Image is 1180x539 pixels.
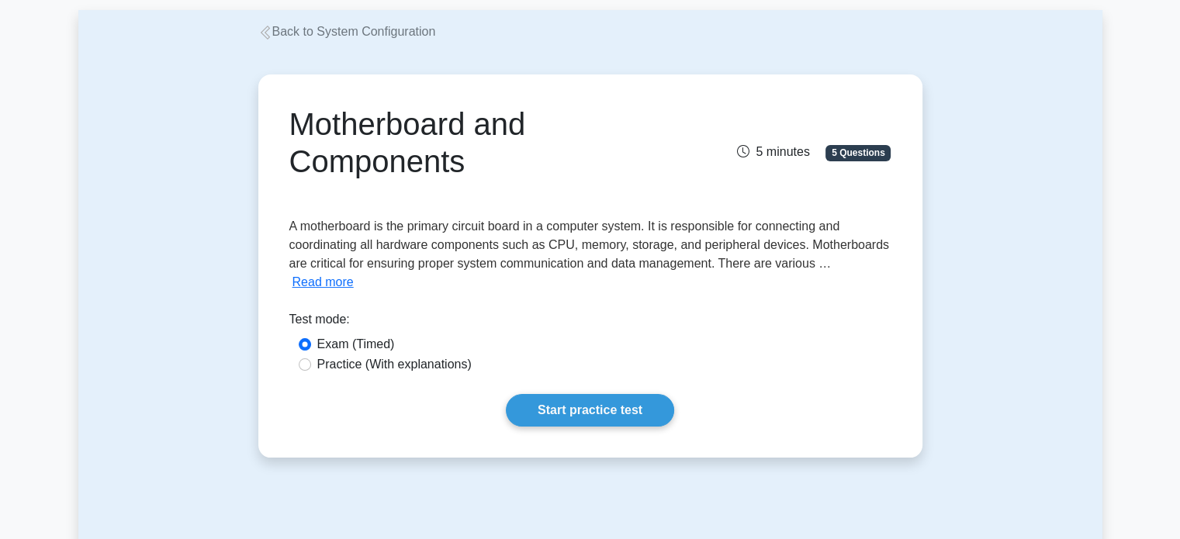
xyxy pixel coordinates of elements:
span: A motherboard is the primary circuit board in a computer system. It is responsible for connecting... [289,219,889,270]
span: 5 Questions [825,145,891,161]
button: Read more [292,273,354,292]
div: Test mode: [289,310,891,335]
a: Start practice test [506,394,674,427]
label: Exam (Timed) [317,335,395,354]
h1: Motherboard and Components [289,105,684,180]
a: Back to System Configuration [258,25,436,38]
label: Practice (With explanations) [317,355,472,374]
span: 5 minutes [737,145,809,158]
